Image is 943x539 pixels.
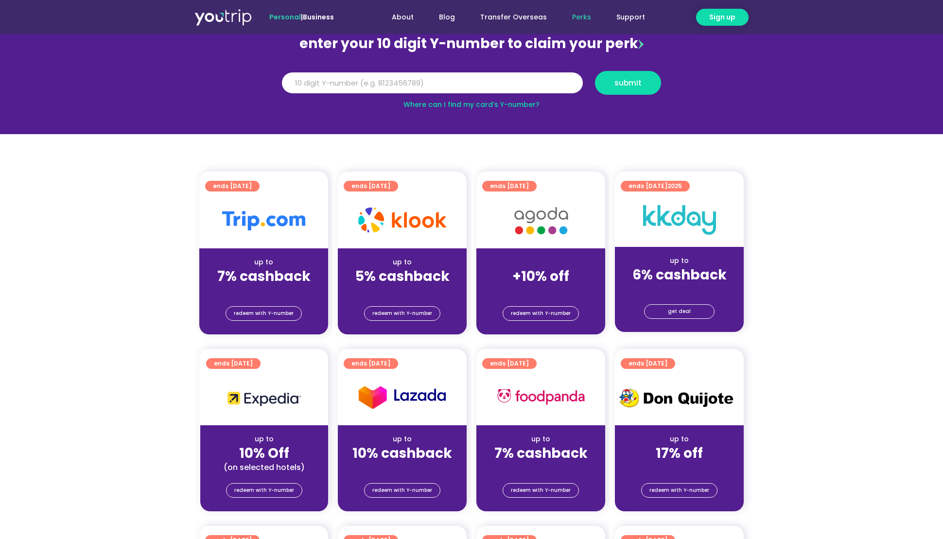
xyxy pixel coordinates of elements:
[709,12,735,22] span: Sign up
[656,444,703,463] strong: 17% off
[604,8,658,26] a: Support
[623,462,736,472] div: (for stays only)
[512,267,569,286] strong: +10% off
[379,8,426,26] a: About
[503,483,579,498] a: redeem with Y-number
[214,358,253,369] span: ends [DATE]
[360,8,658,26] nav: Menu
[234,307,294,320] span: redeem with Y-number
[484,285,597,296] div: (for stays only)
[351,181,390,191] span: ends [DATE]
[649,484,709,497] span: redeem with Y-number
[282,71,661,102] form: Y Number
[623,284,736,294] div: (for stays only)
[482,358,537,369] a: ends [DATE]
[205,181,260,191] a: ends [DATE]
[217,267,311,286] strong: 7% cashback
[344,181,398,191] a: ends [DATE]
[372,484,432,497] span: redeem with Y-number
[303,12,334,22] a: Business
[239,444,289,463] strong: 10% Off
[346,434,459,444] div: up to
[621,181,690,191] a: ends [DATE]2025
[484,462,597,472] div: (for stays only)
[234,484,294,497] span: redeem with Y-number
[403,100,540,109] a: Where can I find my card’s Y-number?
[364,306,440,321] a: redeem with Y-number
[269,12,301,22] span: Personal
[346,285,459,296] div: (for stays only)
[632,265,727,284] strong: 6% cashback
[614,79,642,87] span: submit
[623,434,736,444] div: up to
[696,9,749,26] a: Sign up
[468,8,559,26] a: Transfer Overseas
[641,483,717,498] a: redeem with Y-number
[484,434,597,444] div: up to
[559,8,604,26] a: Perks
[352,444,452,463] strong: 10% cashback
[226,306,302,321] a: redeem with Y-number
[269,12,334,22] span: |
[207,257,320,267] div: up to
[372,307,432,320] span: redeem with Y-number
[644,304,715,319] a: get deal
[282,72,583,94] input: 10 digit Y-number (e.g. 8123456789)
[532,257,550,267] span: up to
[623,256,736,266] div: up to
[595,71,661,95] button: submit
[494,444,588,463] strong: 7% cashback
[621,358,675,369] a: ends [DATE]
[511,307,571,320] span: redeem with Y-number
[355,267,450,286] strong: 5% cashback
[351,358,390,369] span: ends [DATE]
[277,31,666,56] div: enter your 10 digit Y-number to claim your perk
[668,305,691,318] span: get deal
[208,434,320,444] div: up to
[629,181,682,191] span: ends [DATE]
[364,483,440,498] a: redeem with Y-number
[490,181,529,191] span: ends [DATE]
[426,8,468,26] a: Blog
[206,358,261,369] a: ends [DATE]
[207,285,320,296] div: (for stays only)
[346,257,459,267] div: up to
[511,484,571,497] span: redeem with Y-number
[226,483,302,498] a: redeem with Y-number
[344,358,398,369] a: ends [DATE]
[213,181,252,191] span: ends [DATE]
[629,358,667,369] span: ends [DATE]
[667,182,682,190] span: 2025
[503,306,579,321] a: redeem with Y-number
[482,181,537,191] a: ends [DATE]
[490,358,529,369] span: ends [DATE]
[208,462,320,472] div: (on selected hotels)
[346,462,459,472] div: (for stays only)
